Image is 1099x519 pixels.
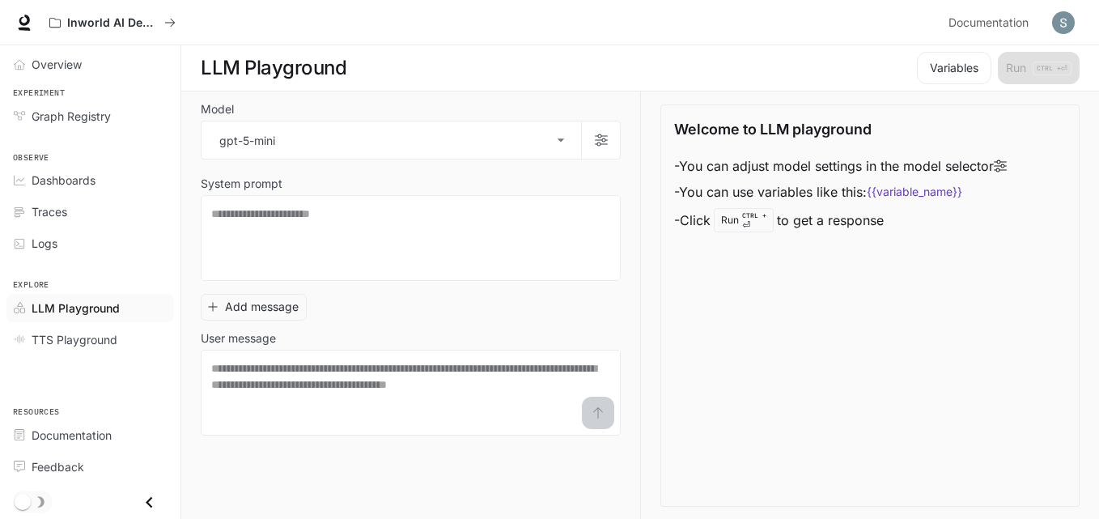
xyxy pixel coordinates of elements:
[6,325,174,354] a: TTS Playground
[32,427,112,444] span: Documentation
[6,229,174,257] a: Logs
[202,121,581,159] div: gpt-5-mini
[6,453,174,481] a: Feedback
[6,102,174,130] a: Graph Registry
[674,179,1007,205] li: - You can use variables like this:
[201,104,234,115] p: Model
[867,184,962,200] code: {{variable_name}}
[131,486,168,519] button: Close drawer
[1047,6,1080,39] button: User avatar
[67,16,158,30] p: Inworld AI Demos
[32,300,120,317] span: LLM Playground
[32,331,117,348] span: TTS Playground
[32,203,67,220] span: Traces
[6,166,174,194] a: Dashboards
[201,178,282,189] p: System prompt
[917,52,991,84] button: Variables
[742,211,766,230] p: ⏎
[32,108,111,125] span: Graph Registry
[6,421,174,449] a: Documentation
[1052,11,1075,34] img: User avatar
[6,294,174,322] a: LLM Playground
[15,492,31,510] span: Dark mode toggle
[742,211,766,220] p: CTRL +
[32,172,95,189] span: Dashboards
[32,458,84,475] span: Feedback
[219,132,275,149] p: gpt-5-mini
[201,333,276,344] p: User message
[674,205,1007,236] li: - Click to get a response
[942,6,1041,39] a: Documentation
[6,50,174,79] a: Overview
[42,6,183,39] button: All workspaces
[674,153,1007,179] li: - You can adjust model settings in the model selector
[6,198,174,226] a: Traces
[674,118,872,140] p: Welcome to LLM playground
[948,13,1029,33] span: Documentation
[201,294,307,321] button: Add message
[32,235,57,252] span: Logs
[201,52,346,84] h1: LLM Playground
[32,56,82,73] span: Overview
[714,208,774,232] div: Run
